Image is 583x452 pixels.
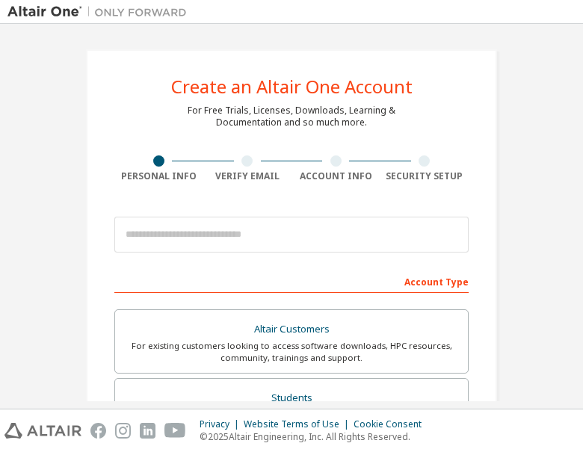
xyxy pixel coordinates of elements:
div: Website Terms of Use [244,418,354,430]
img: linkedin.svg [140,423,155,439]
img: altair_logo.svg [4,423,81,439]
div: Altair Customers [124,319,459,340]
img: facebook.svg [90,423,106,439]
div: Security Setup [380,170,469,182]
div: Personal Info [114,170,203,182]
img: instagram.svg [115,423,131,439]
img: Altair One [7,4,194,19]
div: Account Type [114,269,469,293]
div: Cookie Consent [354,418,431,430]
div: Privacy [200,418,244,430]
div: Account Info [291,170,380,182]
div: For Free Trials, Licenses, Downloads, Learning & Documentation and so much more. [188,105,395,129]
div: Create an Altair One Account [171,78,413,96]
div: Verify Email [203,170,292,182]
p: © 2025 Altair Engineering, Inc. All Rights Reserved. [200,430,431,443]
div: For existing customers looking to access software downloads, HPC resources, community, trainings ... [124,340,459,364]
img: youtube.svg [164,423,186,439]
div: Students [124,388,459,409]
